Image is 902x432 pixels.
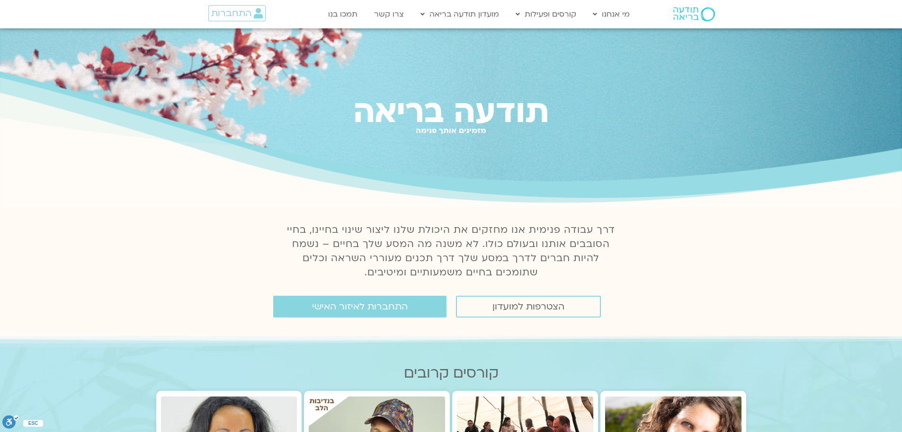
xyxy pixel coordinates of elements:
[211,8,251,18] span: התחברות
[273,296,447,317] a: התחברות לאיזור האישי
[312,301,408,312] span: התחברות לאיזור האישי
[416,5,504,23] a: מועדון תודעה בריאה
[456,296,601,317] a: הצטרפות למועדון
[156,365,746,381] h2: קורסים קרובים
[323,5,362,23] a: תמכו בנו
[492,301,564,312] span: הצטרפות למועדון
[511,5,581,23] a: קורסים ופעילות
[588,5,634,23] a: מי אנחנו
[369,5,409,23] a: צרו קשר
[673,7,715,21] img: תודעה בריאה
[282,223,621,280] p: דרך עבודה פנימית אנו מחזקים את היכולת שלנו ליצור שינוי בחיינו, בחיי הסובבים אותנו ובעולם כולו. לא...
[208,5,266,21] a: התחברות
